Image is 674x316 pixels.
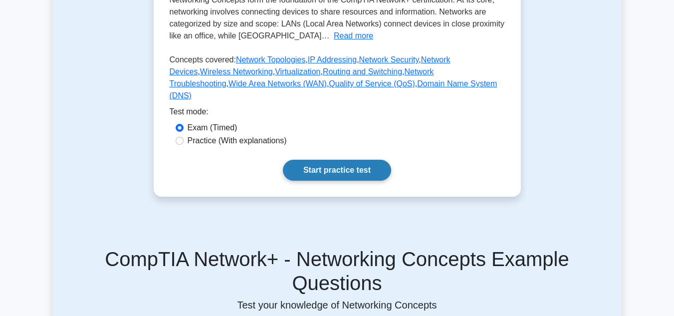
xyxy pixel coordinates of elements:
a: Network Devices [170,55,450,76]
a: Network Topologies [236,55,305,64]
button: Read more [334,30,373,42]
a: Start practice test [283,160,391,181]
a: Quality of Service (QoS) [329,79,415,88]
div: Test mode: [170,106,505,122]
a: Network Troubleshooting [170,67,434,88]
label: Practice (With explanations) [188,135,287,147]
a: Virtualization [275,67,320,76]
a: Routing and Switching [323,67,402,76]
a: Network Security [359,55,419,64]
h5: CompTIA Network+ - Networking Concepts Example Questions [65,247,610,295]
a: Wide Area Networks (WAN) [228,79,327,88]
label: Exam (Timed) [188,122,237,134]
a: Wireless Networking [200,67,273,76]
p: Concepts covered: , , , , , , , , , , [170,54,505,106]
p: Test your knowledge of Networking Concepts [65,299,610,311]
a: IP Addressing [308,55,357,64]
